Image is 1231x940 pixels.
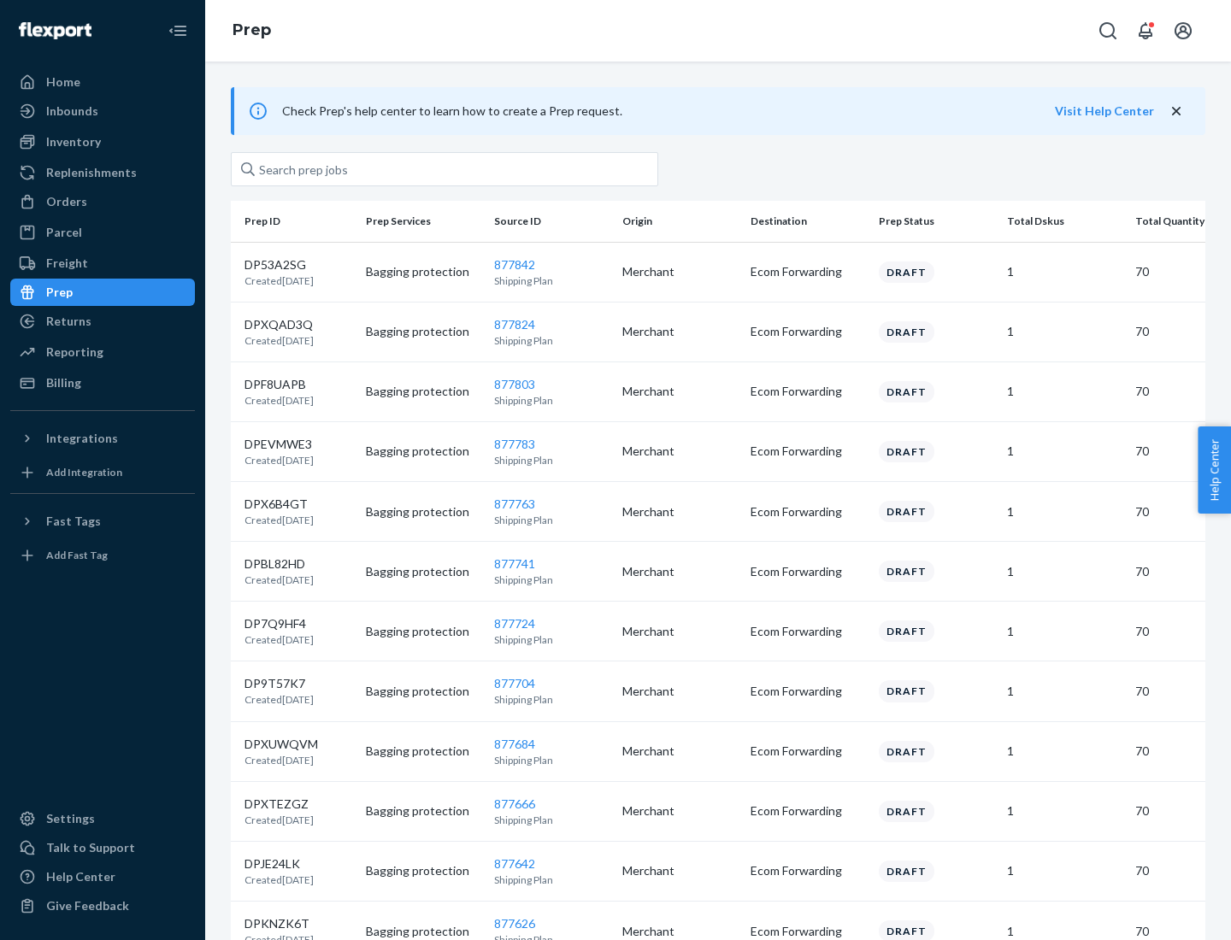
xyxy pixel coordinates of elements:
[244,855,314,872] p: DPJE24LK
[46,897,129,914] div: Give Feedback
[244,675,314,692] p: DP9T57K7
[494,393,609,408] p: Shipping Plan
[366,263,480,280] p: Bagging protection
[46,284,73,301] div: Prep
[46,430,118,447] div: Integrations
[494,573,609,587] p: Shipping Plan
[244,256,314,273] p: DP53A2SG
[10,369,195,397] a: Billing
[751,923,865,940] p: Ecom Forwarding
[282,103,622,118] span: Check Prep's help center to learn how to create a Prep request.
[244,333,314,348] p: Created [DATE]
[879,741,934,762] div: Draft
[46,868,115,885] div: Help Center
[494,616,535,631] a: 877724
[244,872,314,887] p: Created [DATE]
[1055,103,1154,120] button: Visit Help Center
[231,201,359,242] th: Prep ID
[879,680,934,702] div: Draft
[494,813,609,827] p: Shipping Plan
[751,383,865,400] p: Ecom Forwarding
[244,453,314,467] p: Created [DATE]
[615,201,744,242] th: Origin
[1128,14,1163,48] button: Open notifications
[244,573,314,587] p: Created [DATE]
[244,393,314,408] p: Created [DATE]
[244,632,314,647] p: Created [DATE]
[744,201,872,242] th: Destination
[879,321,934,343] div: Draft
[10,97,195,125] a: Inbounds
[366,443,480,460] p: Bagging protection
[494,333,609,348] p: Shipping Plan
[244,915,314,932] p: DPKNZK6T
[622,383,737,400] p: Merchant
[879,861,934,882] div: Draft
[366,862,480,879] p: Bagging protection
[494,453,609,467] p: Shipping Plan
[879,620,934,642] div: Draft
[10,308,195,335] a: Returns
[244,813,314,827] p: Created [DATE]
[751,802,865,820] p: Ecom Forwarding
[494,737,535,751] a: 877684
[19,22,91,39] img: Flexport logo
[622,743,737,760] p: Merchant
[46,313,91,330] div: Returns
[751,563,865,580] p: Ecom Forwarding
[10,805,195,832] a: Settings
[494,632,609,647] p: Shipping Plan
[244,753,318,767] p: Created [DATE]
[751,263,865,280] p: Ecom Forwarding
[10,128,195,156] a: Inventory
[1168,103,1185,120] button: close
[879,381,934,402] div: Draft
[46,164,137,181] div: Replenishments
[46,513,101,530] div: Fast Tags
[10,188,195,215] a: Orders
[622,862,737,879] p: Merchant
[10,542,195,569] a: Add Fast Tag
[494,872,609,887] p: Shipping Plan
[751,443,865,460] p: Ecom Forwarding
[244,496,314,513] p: DPX6B4GT
[366,802,480,820] p: Bagging protection
[751,623,865,640] p: Ecom Forwarding
[244,615,314,632] p: DP7Q9HF4
[494,496,535,511] a: 877763
[1091,14,1125,48] button: Open Search Box
[366,323,480,340] p: Bagging protection
[10,279,195,306] a: Prep
[494,317,535,332] a: 877824
[46,103,98,120] div: Inbounds
[494,916,535,931] a: 877626
[46,73,80,91] div: Home
[622,323,737,340] p: Merchant
[244,692,314,707] p: Created [DATE]
[366,563,480,580] p: Bagging protection
[1007,503,1122,520] p: 1
[1007,563,1122,580] p: 1
[1007,743,1122,760] p: 1
[622,503,737,520] p: Merchant
[244,555,314,573] p: DPBL82HD
[494,796,535,811] a: 877666
[244,436,314,453] p: DPEVMWE3
[366,503,480,520] p: Bagging protection
[10,338,195,366] a: Reporting
[494,753,609,767] p: Shipping Plan
[879,501,934,522] div: Draft
[879,261,934,283] div: Draft
[46,255,88,272] div: Freight
[10,459,195,486] a: Add Integration
[46,344,103,361] div: Reporting
[366,623,480,640] p: Bagging protection
[751,862,865,879] p: Ecom Forwarding
[46,548,108,562] div: Add Fast Tag
[46,465,122,479] div: Add Integration
[244,316,314,333] p: DPXQAD3Q
[244,273,314,288] p: Created [DATE]
[494,437,535,451] a: 877783
[622,923,737,940] p: Merchant
[622,443,737,460] p: Merchant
